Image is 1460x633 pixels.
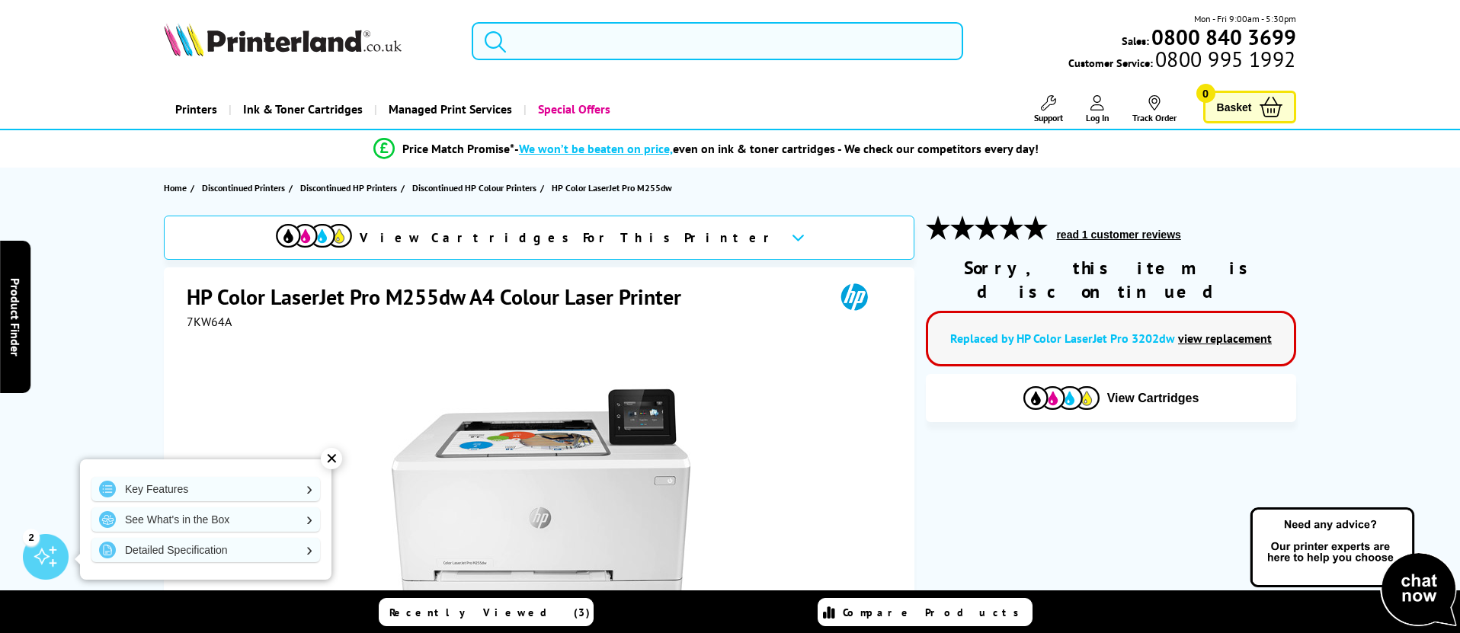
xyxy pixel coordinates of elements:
a: Key Features [91,477,320,501]
span: Product Finder [8,277,23,356]
span: Discontinued Printers [202,180,285,196]
a: Special Offers [523,90,622,129]
a: 0800 840 3699 [1149,30,1296,44]
a: Recently Viewed (3) [379,598,594,626]
li: modal_Promise [128,136,1284,162]
a: Compare Products [818,598,1033,626]
h1: HP Color LaserJet Pro M255dw A4 Colour Laser Printer [187,283,696,311]
span: View Cartridges [1107,392,1199,405]
span: Discontinued HP Printers [300,180,397,196]
a: Ink & Toner Cartridges [229,90,374,129]
a: Track Order [1132,95,1177,123]
a: Printerland Logo [164,23,453,59]
a: See What's in the Box [91,507,320,532]
span: Price Match Promise* [402,141,514,156]
img: Cartridges [1023,386,1100,410]
a: Discontinued Printers [202,180,289,196]
span: Home [164,180,187,196]
a: Basket 0 [1203,91,1296,123]
img: HP [819,283,889,311]
span: Compare Products [843,606,1027,619]
span: Support [1034,112,1063,123]
span: Discontinued HP Colour Printers [412,180,536,196]
a: Discontinued HP Colour Printers [412,180,540,196]
a: Managed Print Services [374,90,523,129]
span: Sales: [1122,34,1149,48]
span: Ink & Toner Cartridges [243,90,363,129]
a: Home [164,180,191,196]
a: HP Color LaserJet Pro M255dw [552,180,676,196]
button: View Cartridges [937,385,1284,411]
span: Customer Service: [1068,52,1295,70]
span: We won’t be beaten on price, [519,141,673,156]
b: 0800 840 3699 [1151,23,1296,51]
span: Log In [1086,112,1109,123]
span: Mon - Fri 9:00am - 5:30pm [1194,11,1296,26]
img: Printerland Logo [164,23,402,56]
img: Open Live Chat window [1247,505,1460,630]
span: 0800 995 1992 [1153,52,1295,66]
div: 2 [23,529,40,545]
div: Sorry, this item is discontinued [926,256,1295,303]
span: Recently Viewed (3) [389,606,591,619]
button: read 1 customer reviews [1052,228,1185,241]
a: Printers [164,90,229,129]
div: - even on ink & toner cartridges - We check our competitors every day! [514,141,1039,156]
span: HP Color LaserJet Pro M255dw [552,180,672,196]
a: Discontinued HP Printers [300,180,401,196]
span: View Cartridges For This Printer [360,229,779,246]
span: 0 [1196,84,1215,103]
span: Basket [1217,97,1252,117]
a: Log In [1086,95,1109,123]
img: cmyk-icon.svg [276,224,352,248]
a: Support [1034,95,1063,123]
span: 7KW64A [187,314,232,329]
a: Replaced by HP Color LaserJet Pro 3202dw [950,331,1175,346]
div: ✕ [321,448,342,469]
a: Detailed Specification [91,538,320,562]
a: view replacement [1178,331,1272,346]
